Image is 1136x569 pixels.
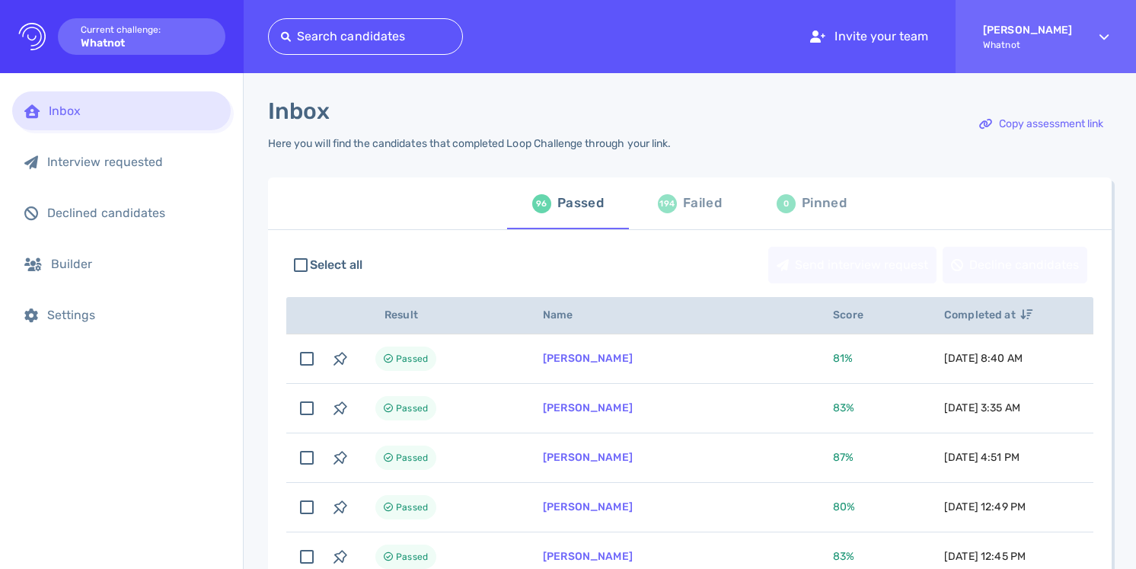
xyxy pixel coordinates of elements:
[396,399,428,417] span: Passed
[396,548,428,566] span: Passed
[944,352,1023,365] span: [DATE] 8:40 AM
[396,350,428,368] span: Passed
[396,498,428,516] span: Passed
[944,308,1032,321] span: Completed at
[658,194,677,213] div: 194
[310,256,363,274] span: Select all
[943,247,1087,283] button: Decline candidates
[543,401,633,414] a: [PERSON_NAME]
[833,352,853,365] span: 81 %
[833,401,854,414] span: 83 %
[543,550,633,563] a: [PERSON_NAME]
[543,451,633,464] a: [PERSON_NAME]
[833,308,880,321] span: Score
[983,40,1072,50] span: Whatnot
[47,206,219,220] div: Declined candidates
[777,194,796,213] div: 0
[557,192,604,215] div: Passed
[532,194,551,213] div: 96
[51,257,219,271] div: Builder
[944,451,1020,464] span: [DATE] 4:51 PM
[943,248,1087,283] div: Decline candidates
[944,401,1020,414] span: [DATE] 3:35 AM
[833,500,855,513] span: 80 %
[268,97,330,125] h1: Inbox
[47,155,219,169] div: Interview requested
[833,550,854,563] span: 83 %
[396,449,428,467] span: Passed
[944,550,1026,563] span: [DATE] 12:45 PM
[983,24,1072,37] strong: [PERSON_NAME]
[768,247,937,283] button: Send interview request
[972,107,1111,142] div: Copy assessment link
[49,104,219,118] div: Inbox
[47,308,219,322] div: Settings
[543,352,633,365] a: [PERSON_NAME]
[802,192,847,215] div: Pinned
[543,308,590,321] span: Name
[971,106,1112,142] button: Copy assessment link
[944,500,1026,513] span: [DATE] 12:49 PM
[268,137,671,150] div: Here you will find the candidates that completed Loop Challenge through your link.
[833,451,854,464] span: 87 %
[769,248,936,283] div: Send interview request
[683,192,722,215] div: Failed
[543,500,633,513] a: [PERSON_NAME]
[357,297,525,334] th: Result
